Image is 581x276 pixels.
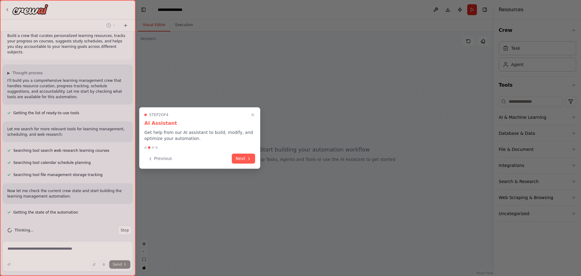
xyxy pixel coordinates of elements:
button: Previous [144,154,176,164]
h3: AI Assistant [144,120,255,127]
button: Close walkthrough [249,111,256,118]
button: Hide left sidebar [139,5,148,14]
button: Next [232,154,255,164]
span: Step 2 of 4 [149,112,169,117]
p: Get help from our AI assistant to build, modify, and optimize your automation. [144,129,255,141]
